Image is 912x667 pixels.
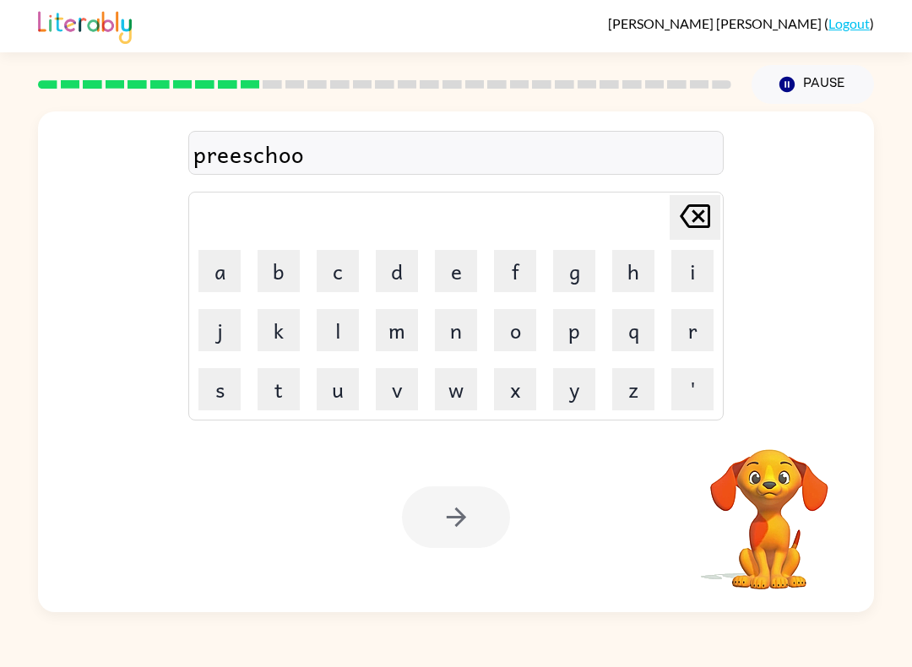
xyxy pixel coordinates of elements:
button: r [671,309,714,351]
button: a [198,250,241,292]
button: k [258,309,300,351]
button: ' [671,368,714,410]
button: s [198,368,241,410]
button: z [612,368,654,410]
button: b [258,250,300,292]
button: o [494,309,536,351]
div: preeschoo [193,136,719,171]
button: d [376,250,418,292]
button: i [671,250,714,292]
a: Logout [828,15,870,31]
button: l [317,309,359,351]
button: t [258,368,300,410]
button: c [317,250,359,292]
button: x [494,368,536,410]
video: Your browser must support playing .mp4 files to use Literably. Please try using another browser. [685,423,854,592]
button: h [612,250,654,292]
button: q [612,309,654,351]
button: j [198,309,241,351]
button: y [553,368,595,410]
button: m [376,309,418,351]
button: f [494,250,536,292]
img: Literably [38,7,132,44]
button: e [435,250,477,292]
button: Pause [752,65,874,104]
button: v [376,368,418,410]
button: g [553,250,595,292]
span: [PERSON_NAME] [PERSON_NAME] [608,15,824,31]
button: n [435,309,477,351]
div: ( ) [608,15,874,31]
button: p [553,309,595,351]
button: u [317,368,359,410]
button: w [435,368,477,410]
